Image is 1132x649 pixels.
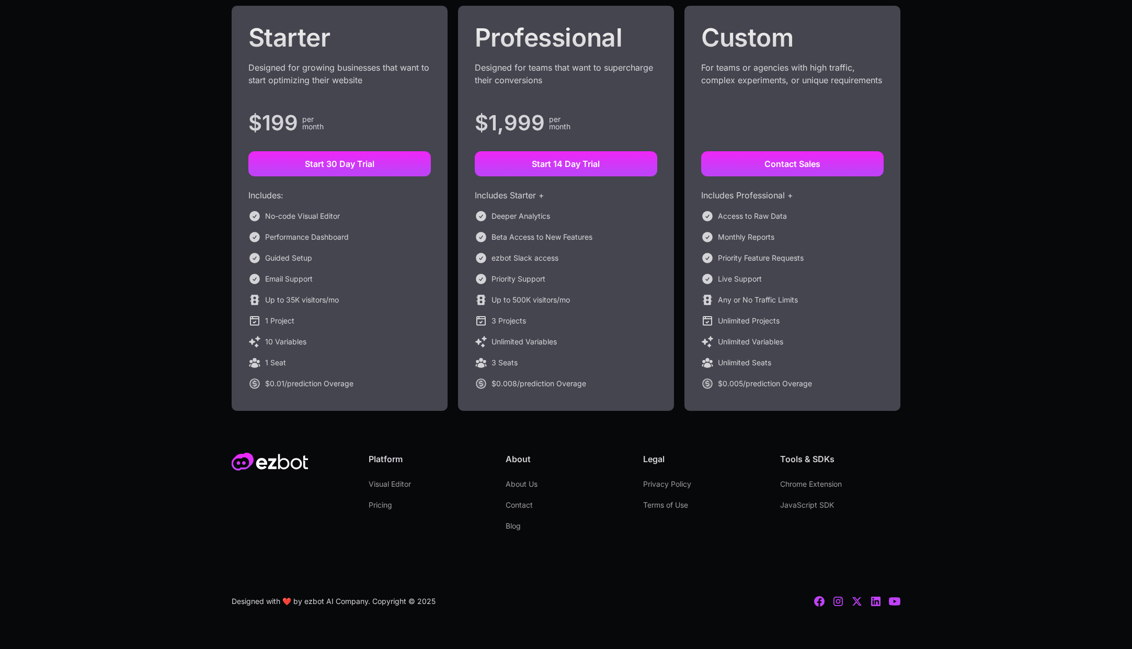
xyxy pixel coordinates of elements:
[491,210,550,222] div: Deeper Analytics
[265,210,340,222] div: No-code Visual Editor
[265,294,339,306] div: Up to 35K visitors/mo
[718,377,812,390] div: $0.005/prediction Overage
[643,453,763,465] div: Legal
[643,495,688,516] a: Terms of Use
[369,474,411,495] a: Visual Editor
[248,23,431,53] h2: Starter
[491,356,518,369] div: 3 Seats
[369,495,392,516] a: Pricing
[718,231,774,243] div: Monthly Reports
[491,252,558,264] div: ezbot Slack access
[718,294,798,306] div: Any or No Traffic Limits
[491,294,570,306] div: Up to 500K visitors/mo
[265,335,306,348] div: 10 Variables
[491,231,592,243] div: Beta Access to New Features
[302,116,324,123] div: per
[718,315,780,327] div: Unlimited Projects
[780,474,842,495] a: Chrome Extension
[718,210,787,222] div: Access to Raw Data
[302,123,324,130] div: month
[506,495,533,516] a: Contact
[248,151,431,176] a: Start 30 Day Trial
[248,189,431,202] div: Includes:
[232,595,436,608] div: Designed with ❤️ by ezbot AI Company. Copyright © 2025
[718,273,762,285] div: Live Support
[265,231,349,243] div: Performance Dashboard
[265,356,286,369] div: 1 Seat
[549,123,570,130] div: month
[491,335,557,348] div: Unlimited Variables
[475,189,657,202] div: Includes Starter +
[265,315,294,327] div: 1 Project
[506,516,521,536] a: Blog
[718,356,771,369] div: Unlimited Seats
[475,23,657,53] h2: Professional
[475,151,657,176] a: Start 14 Day Trial
[780,453,900,465] div: Tools & SDKs
[265,273,313,285] div: Email Support
[643,474,691,495] a: Privacy Policy
[491,315,526,327] div: 3 Projects
[491,273,545,285] div: Priority Support
[265,377,353,390] div: $0.01/prediction Overage
[701,151,884,176] a: Contact Sales
[701,23,884,53] h2: Custom
[475,61,657,99] div: Designed for teams that want to supercharge their conversions
[248,117,298,129] div: $199
[248,61,431,99] div: Designed for growing businesses that want to start optimizing their website
[491,377,586,390] div: $0.008/prediction Overage
[475,117,545,129] div: $1,999
[549,116,570,123] div: per
[506,453,626,465] div: About
[369,453,489,465] div: Platform
[701,189,884,202] div: Includes Professional +
[265,252,312,264] div: Guided Setup
[506,474,538,495] a: About Us
[718,335,783,348] div: Unlimited Variables
[718,252,804,264] div: Priority Feature Requests
[780,495,834,516] a: JavaScript SDK
[701,61,884,99] div: For teams or agencies with high traffic, complex experiments, or unique requirements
